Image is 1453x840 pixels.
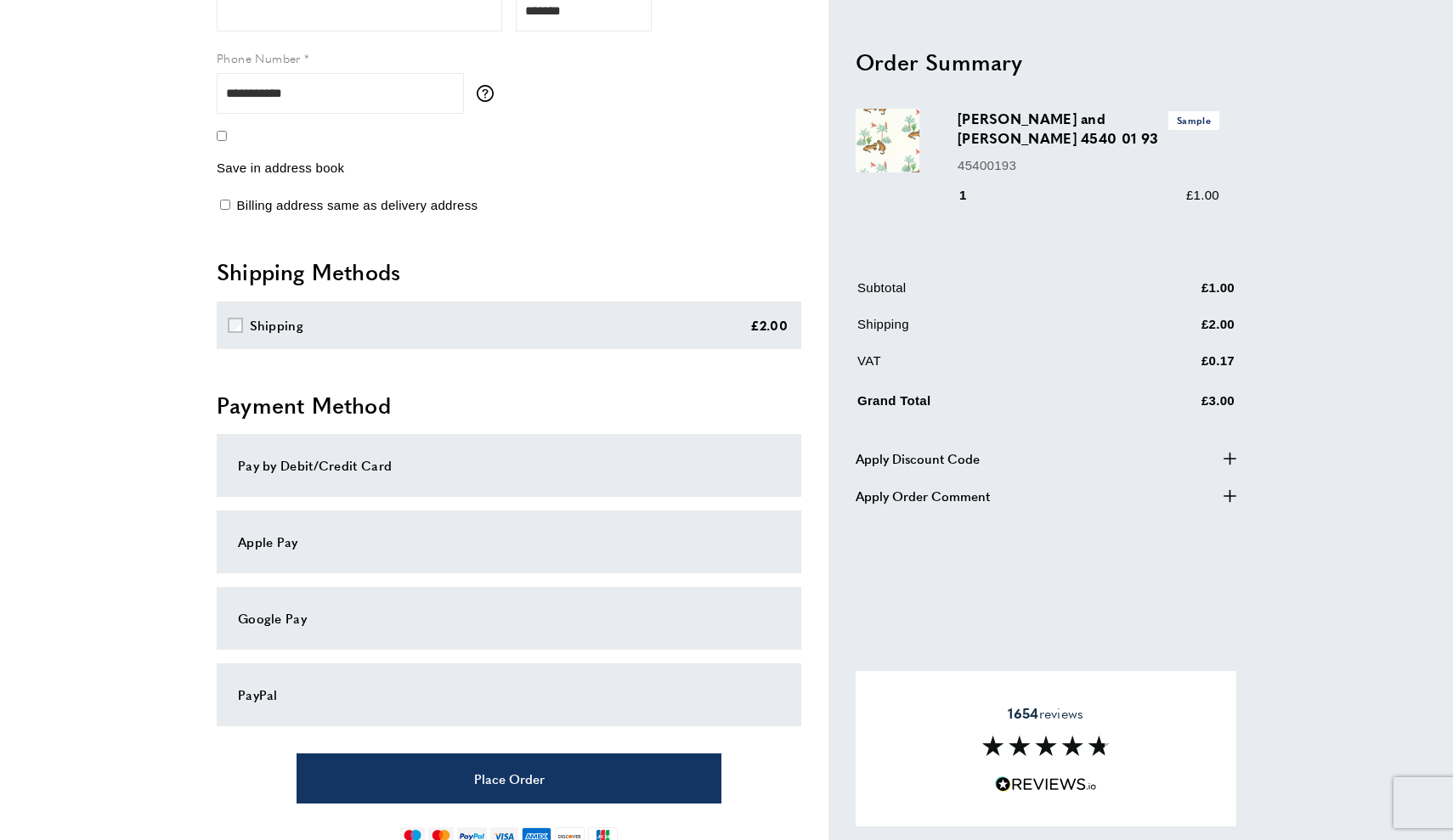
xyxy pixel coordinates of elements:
td: £3.00 [1117,386,1235,423]
input: Billing address same as delivery address [220,200,230,210]
p: 45400193 [958,155,1219,175]
td: £0.17 [1117,350,1235,383]
td: Subtotal [857,277,1116,310]
div: Google Pay [238,608,780,629]
div: £2.00 [750,315,789,335]
span: £1.00 [1186,187,1219,201]
td: Grand Total [857,386,1116,423]
img: Reviews.io 5 stars [995,776,1097,792]
strong: 1654 [1008,702,1038,722]
div: Shipping [250,315,303,335]
td: VAT [857,350,1116,383]
span: Sample [1168,111,1219,129]
button: More information [477,85,502,102]
h3: [PERSON_NAME] and [PERSON_NAME] 4540 01 93 [958,109,1219,148]
span: Apply Discount Code [856,448,980,468]
h2: Order Summary [856,46,1236,76]
img: Gaspard and Leon 4540 01 93 [856,109,919,172]
div: Apple Pay [238,532,780,552]
span: Save in address book [217,161,344,175]
td: £2.00 [1117,313,1235,347]
button: Place Order [297,753,721,803]
div: 1 [958,184,991,205]
h2: Payment Method [217,390,801,420]
td: £1.00 [1117,277,1235,310]
div: Pay by Debit/Credit Card [238,455,780,476]
span: Billing address same as delivery address [236,198,478,212]
h2: Shipping Methods [217,257,801,287]
span: Apply Order Comment [856,485,990,505]
div: PayPal [238,685,780,705]
img: Reviews section [982,736,1110,756]
td: Shipping [857,313,1116,347]
span: reviews [1008,704,1083,721]
span: Phone Number [217,49,301,66]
